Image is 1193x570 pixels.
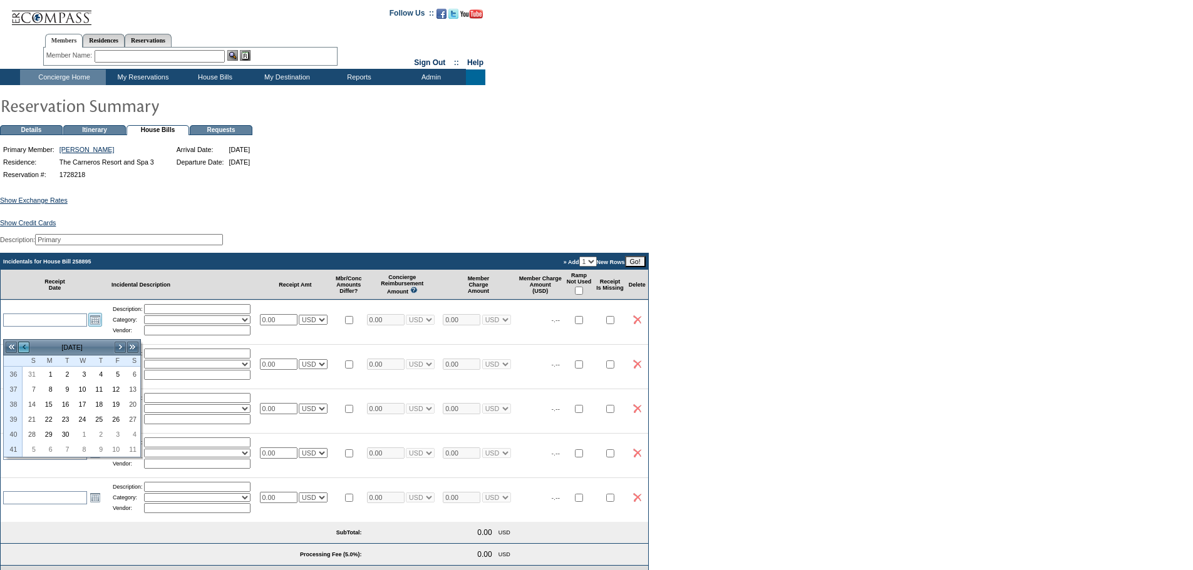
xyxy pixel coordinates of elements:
[63,125,126,135] td: Itinerary
[23,442,39,457] td: Sunday, October 05, 2025
[496,547,513,561] td: USD
[74,427,90,441] a: 1
[73,355,90,367] th: Wednesday
[125,34,172,47] a: Reservations
[59,146,115,153] a: [PERSON_NAME]
[56,355,73,367] th: Tuesday
[40,397,56,411] a: 15
[107,412,123,426] a: 26
[633,404,641,413] img: icon_delete2.gif
[39,397,56,412] td: Monday, September 15, 2025
[113,493,143,502] td: Category:
[23,382,39,396] a: 7
[39,427,56,442] td: Monday, September 29, 2025
[57,442,73,456] a: 7
[56,412,73,427] td: Tuesday, September 23, 2025
[57,427,73,441] a: 30
[633,315,641,324] img: icon_delete2.gif
[90,427,106,442] td: Thursday, October 02, 2025
[107,442,123,456] a: 10
[40,382,56,396] a: 8
[57,382,73,396] a: 9
[113,304,143,314] td: Description:
[39,382,56,397] td: Monday, September 08, 2025
[23,412,39,427] td: Sunday, September 21, 2025
[124,427,140,441] a: 4
[113,459,143,469] td: Vendor:
[39,355,56,367] th: Monday
[626,270,648,300] td: Delete
[322,69,394,85] td: Reports
[23,427,39,441] a: 28
[56,397,73,412] td: Tuesday, September 16, 2025
[23,355,39,367] th: Sunday
[56,442,73,457] td: Tuesday, October 07, 2025
[56,382,73,397] td: Tuesday, September 09, 2025
[124,382,140,396] a: 13
[74,412,90,426] a: 24
[20,69,106,85] td: Concierge Home
[83,34,125,47] a: Residences
[4,397,23,412] th: 38
[74,382,90,396] a: 10
[564,270,594,300] td: Ramp Not Used
[107,382,123,396] a: 12
[1,270,109,300] td: Receipt Date
[23,397,39,412] td: Sunday, September 14, 2025
[74,397,90,411] a: 17
[56,427,73,442] td: Tuesday, September 30, 2025
[57,397,73,411] a: 16
[4,442,23,457] th: 41
[113,503,143,513] td: Vendor:
[1,544,364,566] td: Processing Fee (5.0%):
[40,442,56,456] a: 6
[90,382,106,396] a: 11
[175,156,226,168] td: Departure Date:
[414,58,445,67] a: Sign Out
[123,397,140,412] td: Saturday, September 20, 2025
[90,442,106,456] a: 9
[124,367,140,381] a: 6
[73,367,90,382] td: Wednesday, September 03, 2025
[73,427,90,442] td: Wednesday, October 01, 2025
[113,325,143,335] td: Vendor:
[436,13,447,20] a: Become our fan on Facebook
[18,341,30,354] a: <
[39,442,56,457] td: Monday, October 06, 2025
[475,547,494,561] td: 0.00
[552,494,560,501] span: -.--
[124,397,140,411] a: 20
[90,397,106,411] a: 18
[552,360,560,368] span: -.--
[107,427,123,441] a: 3
[90,367,106,381] a: 4
[30,340,114,354] td: [DATE]
[56,367,73,382] td: Tuesday, September 02, 2025
[39,412,56,427] td: Monday, September 22, 2025
[333,270,364,300] td: Mbr/Conc Amounts Differ?
[123,355,140,367] th: Saturday
[39,367,56,382] td: Monday, September 01, 2025
[106,355,123,367] th: Friday
[460,9,483,19] img: Subscribe to our YouTube Channel
[436,9,447,19] img: Become our fan on Facebook
[23,427,39,442] td: Sunday, September 28, 2025
[109,270,257,300] td: Incidental Description
[633,493,641,502] img: icon_delete2.gif
[4,367,23,382] th: 36
[467,58,483,67] a: Help
[448,13,458,20] a: Follow us on Twitter
[240,50,250,61] img: Reservations
[633,360,641,369] img: icon_delete2.gif
[23,412,39,426] a: 21
[4,412,23,427] th: 39
[23,382,39,397] td: Sunday, September 07, 2025
[23,397,39,411] a: 14
[625,256,646,267] input: Go!
[410,287,418,293] img: questionMark_lightBlue.gif
[90,367,106,382] td: Thursday, September 04, 2025
[40,412,56,426] a: 22
[127,125,189,135] td: House Bills
[90,412,106,427] td: Thursday, September 25, 2025
[106,397,123,412] td: Friday, September 19, 2025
